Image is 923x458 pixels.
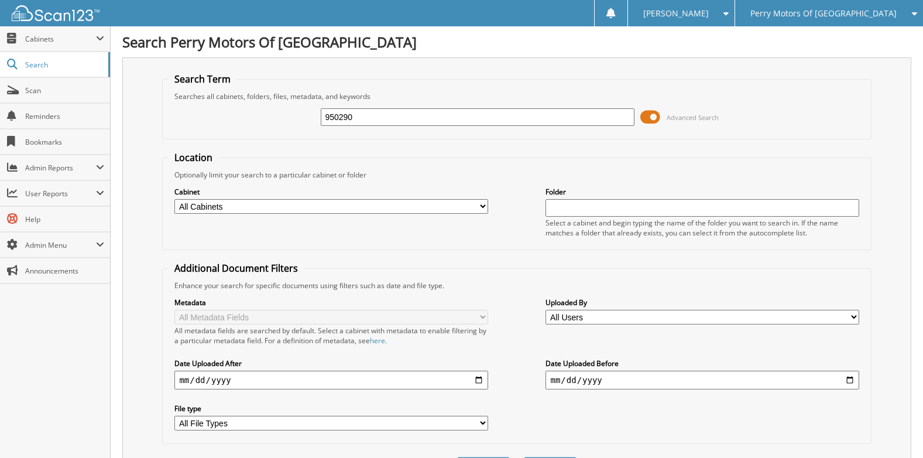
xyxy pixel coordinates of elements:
[25,34,96,44] span: Cabinets
[25,111,104,121] span: Reminders
[122,32,911,52] h1: Search Perry Motors Of [GEOGRAPHIC_DATA]
[545,298,859,307] label: Uploaded By
[25,137,104,147] span: Bookmarks
[25,214,104,224] span: Help
[643,10,709,17] span: [PERSON_NAME]
[25,189,96,199] span: User Reports
[174,358,488,368] label: Date Uploaded After
[169,151,218,164] legend: Location
[370,336,385,346] a: here
[169,91,864,101] div: Searches all cabinets, folders, files, metadata, and keywords
[25,266,104,276] span: Announcements
[174,187,488,197] label: Cabinet
[667,113,719,122] span: Advanced Search
[169,262,304,275] legend: Additional Document Filters
[174,326,488,346] div: All metadata fields are searched by default. Select a cabinet with metadata to enable filtering b...
[169,281,864,290] div: Enhance your search for specific documents using filters such as date and file type.
[545,187,859,197] label: Folder
[169,170,864,180] div: Optionally limit your search to a particular cabinet or folder
[545,218,859,238] div: Select a cabinet and begin typing the name of the folder you want to search in. If the name match...
[174,298,488,307] label: Metadata
[174,404,488,413] label: File type
[25,163,96,173] span: Admin Reports
[545,371,859,389] input: end
[545,358,859,368] label: Date Uploaded Before
[169,73,236,86] legend: Search Term
[864,402,923,458] iframe: Chat Widget
[25,240,96,250] span: Admin Menu
[25,60,102,70] span: Search
[174,371,488,389] input: start
[12,5,99,21] img: scan123-logo-white.svg
[750,10,897,17] span: Perry Motors Of [GEOGRAPHIC_DATA]
[25,86,104,95] span: Scan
